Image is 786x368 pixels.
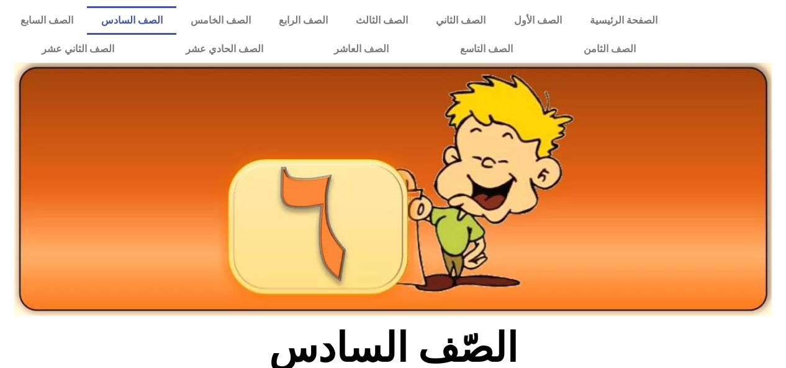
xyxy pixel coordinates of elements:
a: الصف الأول [500,6,576,35]
a: الصف السادس [87,6,176,35]
a: الصف التاسع [424,35,548,63]
a: الصف الثاني [422,6,500,35]
a: الصف الرابع [265,6,342,35]
a: الصفحة الرئيسية [576,6,671,35]
a: الصف الحادي عشر [150,35,299,63]
a: الصف الثاني عشر [6,35,150,63]
a: الصف الثامن [548,35,671,63]
a: الصف الخامس [176,6,264,35]
a: الصف العاشر [299,35,424,63]
a: الصف الثالث [342,6,422,35]
a: الصف السابع [6,6,87,35]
